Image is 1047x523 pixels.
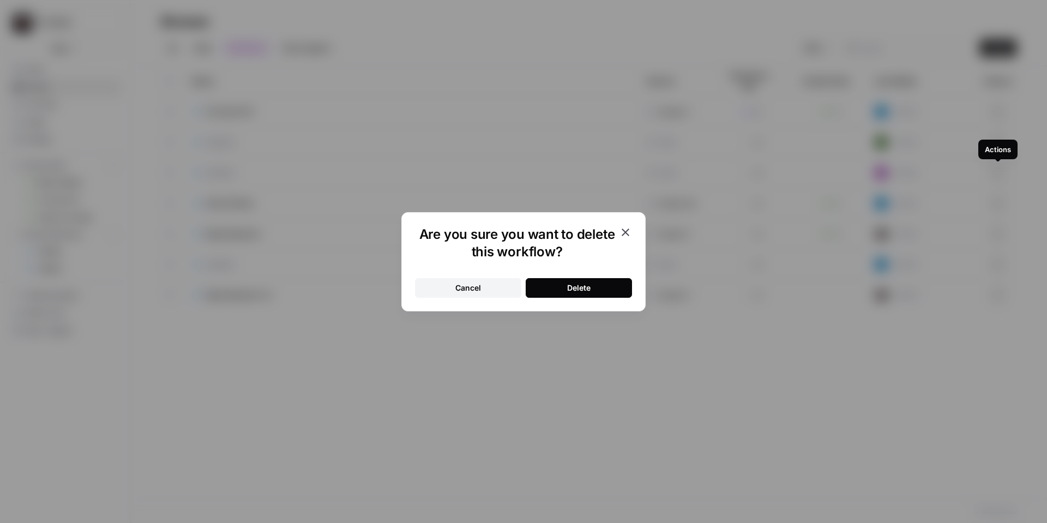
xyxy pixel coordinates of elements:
div: Cancel [455,282,481,293]
h1: Are you sure you want to delete this workflow? [415,226,619,261]
div: Delete [567,282,591,293]
button: Cancel [415,278,521,298]
div: Actions [985,144,1011,155]
button: Delete [526,278,632,298]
